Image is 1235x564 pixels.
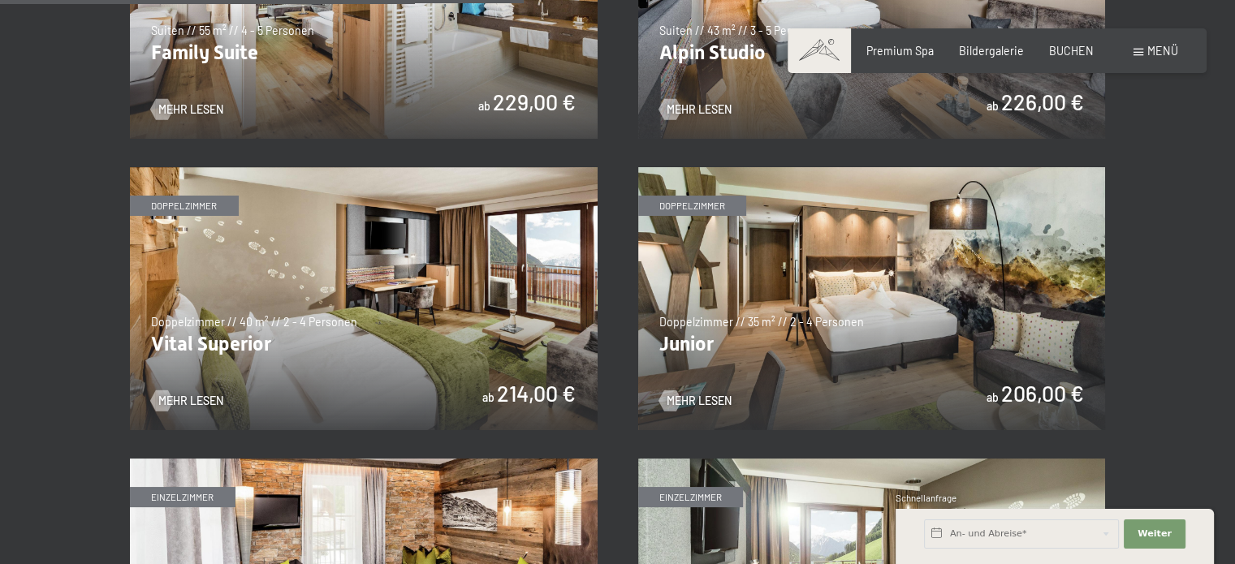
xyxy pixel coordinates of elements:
[158,101,223,118] span: Mehr Lesen
[130,167,598,430] img: Vital Superior
[130,459,598,467] a: Single Alpin
[638,167,1106,430] img: Junior
[1138,527,1172,540] span: Weiter
[667,393,732,409] span: Mehr Lesen
[667,101,732,118] span: Mehr Lesen
[1124,519,1185,549] button: Weiter
[638,459,1106,467] a: Single Superior
[151,393,223,409] a: Mehr Lesen
[638,167,1106,176] a: Junior
[896,493,956,503] span: Schnellanfrage
[151,101,223,118] a: Mehr Lesen
[959,44,1024,58] a: Bildergalerie
[659,393,732,409] a: Mehr Lesen
[659,101,732,118] a: Mehr Lesen
[866,44,934,58] a: Premium Spa
[158,393,223,409] span: Mehr Lesen
[1147,44,1178,58] span: Menü
[130,167,598,176] a: Vital Superior
[1049,44,1094,58] a: BUCHEN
